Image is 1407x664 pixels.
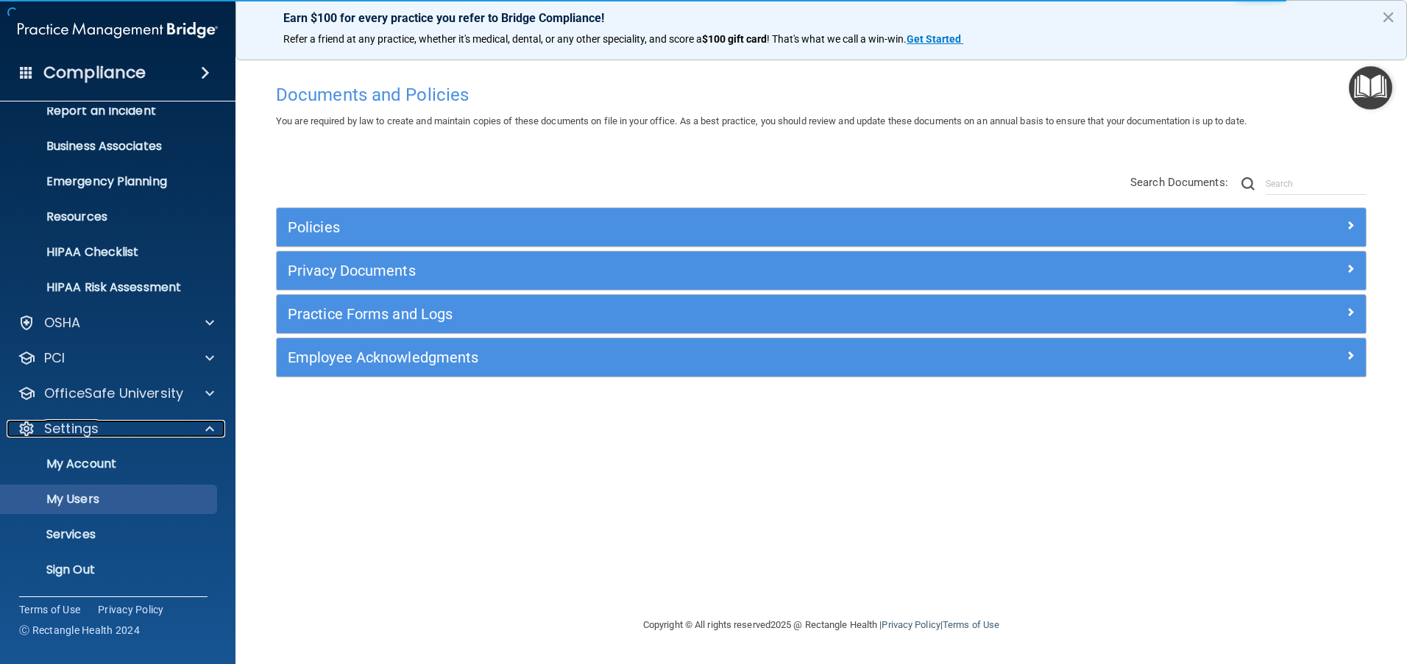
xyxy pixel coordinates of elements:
[1241,177,1255,190] img: ic-search.3b580494.png
[43,63,146,83] h4: Compliance
[276,115,1247,126] span: You are required by law to create and maintain copies of these documents on file in your office. ...
[276,85,1367,104] h4: Documents and Policies
[10,492,210,507] p: My Users
[18,349,214,367] a: PCI
[288,215,1355,239] a: Policies
[19,602,80,617] a: Terms of Use
[283,33,702,45] span: Refer a friend at any practice, whether it's medical, dental, or any other speciality, and score a
[10,527,210,542] p: Services
[44,385,183,402] p: OfficeSafe University
[10,104,210,118] p: Report an Incident
[288,346,1355,369] a: Employee Acknowledgments
[18,15,218,45] img: PMB logo
[18,420,214,438] a: Settings
[10,139,210,154] p: Business Associates
[10,457,210,471] p: My Account
[1349,66,1392,110] button: Open Resource Center
[18,385,214,402] a: OfficeSafe University
[1266,173,1367,195] input: Search
[10,210,210,224] p: Resources
[907,33,961,45] strong: Get Started
[10,245,210,260] p: HIPAA Checklist
[18,314,214,332] a: OSHA
[288,219,1082,235] h5: Policies
[98,602,164,617] a: Privacy Policy
[882,619,940,630] a: Privacy Policy
[19,623,140,638] span: Ⓒ Rectangle Health 2024
[943,619,999,630] a: Terms of Use
[44,314,81,332] p: OSHA
[288,259,1355,282] a: Privacy Documents
[1381,5,1395,29] button: Close
[44,349,65,367] p: PCI
[702,33,767,45] strong: $100 gift card
[10,174,210,189] p: Emergency Planning
[288,349,1082,365] h5: Employee Acknowledgments
[288,302,1355,326] a: Practice Forms and Logs
[767,33,907,45] span: ! That's what we call a win-win.
[10,563,210,577] p: Sign Out
[1152,560,1389,618] iframe: Drift Widget Chat Controller
[283,11,1359,25] p: Earn $100 for every practice you refer to Bridge Compliance!
[44,420,99,438] p: Settings
[10,280,210,295] p: HIPAA Risk Assessment
[907,33,963,45] a: Get Started
[1130,176,1228,189] span: Search Documents:
[288,306,1082,322] h5: Practice Forms and Logs
[553,601,1090,649] div: Copyright © All rights reserved 2025 @ Rectangle Health | |
[288,263,1082,279] h5: Privacy Documents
